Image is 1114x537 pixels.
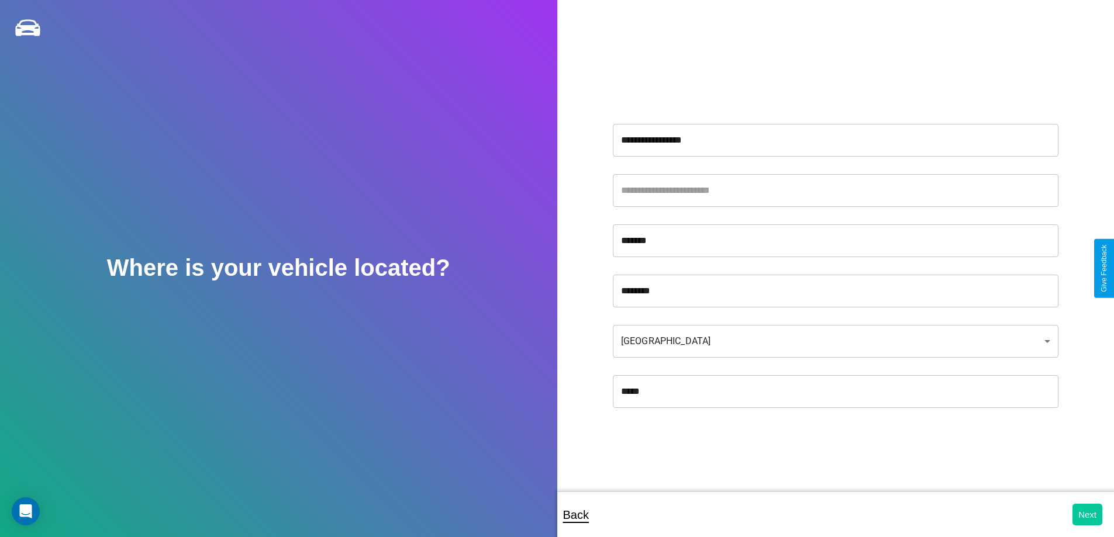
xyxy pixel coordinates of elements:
[1072,504,1102,525] button: Next
[107,255,450,281] h2: Where is your vehicle located?
[613,325,1058,358] div: [GEOGRAPHIC_DATA]
[1100,245,1108,292] div: Give Feedback
[563,504,589,525] p: Back
[12,497,40,525] div: Open Intercom Messenger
